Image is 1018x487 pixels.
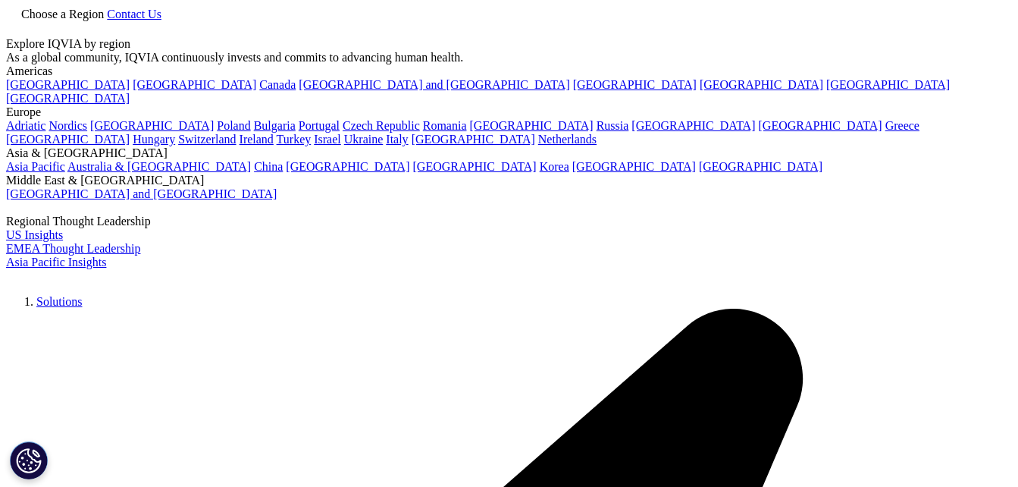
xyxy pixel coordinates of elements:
[6,146,1012,160] div: Asia & [GEOGRAPHIC_DATA]
[6,51,1012,64] div: As a global community, IQVIA continuously invests and commits to advancing human health.
[6,119,45,132] a: Adriatic
[412,133,535,146] a: [GEOGRAPHIC_DATA]
[538,133,597,146] a: Netherlands
[133,133,175,146] a: Hungary
[49,119,87,132] a: Nordics
[314,133,341,146] a: Israel
[413,160,537,173] a: [GEOGRAPHIC_DATA]
[259,78,296,91] a: Canada
[299,119,340,132] a: Portugal
[597,119,629,132] a: Russia
[6,64,1012,78] div: Americas
[6,187,277,200] a: [GEOGRAPHIC_DATA] and [GEOGRAPHIC_DATA]
[254,160,283,173] a: China
[21,8,104,20] span: Choose a Region
[6,133,130,146] a: [GEOGRAPHIC_DATA]
[6,215,1012,228] div: Regional Thought Leadership
[885,119,919,132] a: Greece
[6,242,140,255] a: EMEA Thought Leadership
[540,160,569,173] a: Korea
[6,228,63,241] a: US Insights
[286,160,409,173] a: [GEOGRAPHIC_DATA]
[299,78,569,91] a: [GEOGRAPHIC_DATA] and [GEOGRAPHIC_DATA]
[178,133,236,146] a: Switzerland
[826,78,950,91] a: [GEOGRAPHIC_DATA]
[240,133,274,146] a: Ireland
[107,8,161,20] a: Contact Us
[6,37,1012,51] div: Explore IQVIA by region
[6,92,130,105] a: [GEOGRAPHIC_DATA]
[573,78,697,91] a: [GEOGRAPHIC_DATA]
[6,78,130,91] a: [GEOGRAPHIC_DATA]
[423,119,467,132] a: Romania
[10,441,48,479] button: Cookies Settings
[90,119,214,132] a: [GEOGRAPHIC_DATA]
[344,133,384,146] a: Ukraine
[6,256,106,269] a: Asia Pacific Insights
[759,119,882,132] a: [GEOGRAPHIC_DATA]
[470,119,594,132] a: [GEOGRAPHIC_DATA]
[343,119,420,132] a: Czech Republic
[572,160,696,173] a: [GEOGRAPHIC_DATA]
[67,160,251,173] a: Australia & [GEOGRAPHIC_DATA]
[6,160,65,173] a: Asia Pacific
[254,119,296,132] a: Bulgaria
[700,78,823,91] a: [GEOGRAPHIC_DATA]
[36,295,82,308] a: Solutions
[217,119,250,132] a: Poland
[6,105,1012,119] div: Europe
[133,78,256,91] a: [GEOGRAPHIC_DATA]
[631,119,755,132] a: [GEOGRAPHIC_DATA]
[277,133,312,146] a: Turkey
[699,160,822,173] a: [GEOGRAPHIC_DATA]
[386,133,408,146] a: Italy
[6,174,1012,187] div: Middle East & [GEOGRAPHIC_DATA]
